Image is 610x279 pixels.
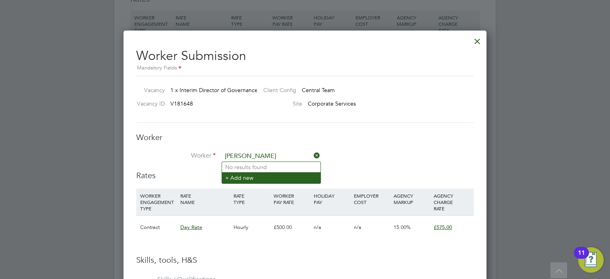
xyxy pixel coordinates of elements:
[180,224,202,231] span: Day Rate
[222,150,320,162] input: Search for...
[394,224,411,231] span: 15.00%
[138,189,178,216] div: WORKER ENGAGEMENT TYPE
[222,172,320,183] li: + Add new
[170,100,193,107] span: V181648
[170,87,258,94] span: 1 x Interim Director of Governance
[222,162,320,172] li: No results found
[136,152,216,160] label: Worker
[178,189,232,209] div: RATE NAME
[232,189,272,209] div: RATE TYPE
[308,100,356,107] span: Corporate Services
[302,87,335,94] span: Central Team
[232,216,272,239] div: Hourly
[432,189,472,216] div: AGENCY CHARGE RATE
[354,224,361,231] span: n/a
[136,64,474,73] div: Mandatory Fields
[434,224,452,231] span: £575.00
[578,247,604,273] button: Open Resource Center, 11 new notifications
[138,216,178,239] div: Contract
[272,216,312,239] div: £500.00
[136,255,474,265] h3: Skills, tools, H&S
[578,253,585,263] div: 11
[392,189,432,209] div: AGENCY MARKUP
[352,189,392,209] div: EMPLOYER COST
[257,87,296,94] label: Client Config
[136,170,474,181] h3: Rates
[133,87,165,94] label: Vacancy
[314,224,321,231] span: n/a
[312,189,352,209] div: HOLIDAY PAY
[272,189,312,209] div: WORKER PAY RATE
[133,100,165,107] label: Vacancy ID
[257,100,302,107] label: Site
[136,132,474,142] h3: Worker
[136,42,474,73] h2: Worker Submission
